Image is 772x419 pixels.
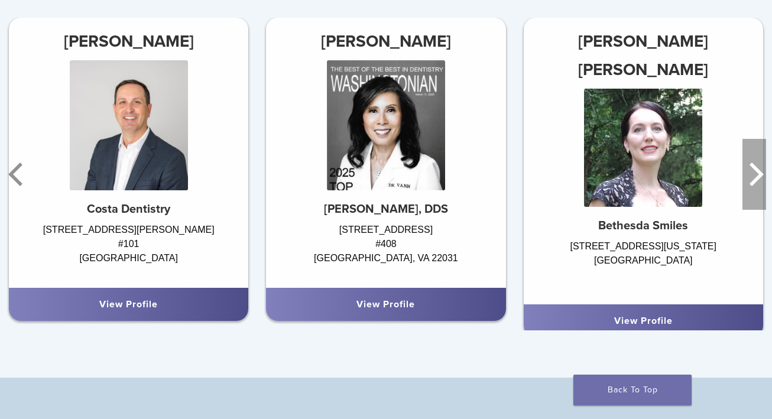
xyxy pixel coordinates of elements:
[524,239,763,293] div: [STREET_ADDRESS][US_STATE] [GEOGRAPHIC_DATA]
[356,298,415,310] a: View Profile
[266,223,505,276] div: [STREET_ADDRESS] #408 [GEOGRAPHIC_DATA], VA 22031
[584,89,702,207] img: Dr. Iris Hirschfeld Navabi
[614,315,673,327] a: View Profile
[573,375,692,405] a: Back To Top
[9,27,248,56] h3: [PERSON_NAME]
[742,139,766,210] button: Next
[524,27,763,84] h3: [PERSON_NAME] [PERSON_NAME]
[70,60,188,190] img: Dr. Shane Costa
[327,60,445,190] img: Dr. Maribel Vann
[598,219,688,233] strong: Bethesda Smiles
[266,27,505,56] h3: [PERSON_NAME]
[6,139,30,210] button: Previous
[87,202,170,216] strong: Costa Dentistry
[9,223,248,276] div: [STREET_ADDRESS][PERSON_NAME] #101 [GEOGRAPHIC_DATA]
[324,202,448,216] strong: [PERSON_NAME], DDS
[99,298,158,310] a: View Profile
